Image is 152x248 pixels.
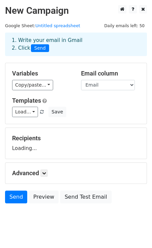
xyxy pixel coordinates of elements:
[12,135,140,152] div: Loading...
[5,23,80,28] small: Google Sheet:
[102,23,147,28] a: Daily emails left: 50
[12,80,53,90] a: Copy/paste...
[81,70,140,77] h5: Email column
[29,191,59,203] a: Preview
[60,191,111,203] a: Send Test Email
[31,44,49,52] span: Send
[48,107,66,117] button: Save
[12,107,38,117] a: Load...
[12,135,140,142] h5: Recipients
[5,5,147,16] h2: New Campaign
[12,97,41,104] a: Templates
[12,169,140,177] h5: Advanced
[5,191,27,203] a: Send
[35,23,80,28] a: Untitled spreadsheet
[7,37,145,52] div: 1. Write your email in Gmail 2. Click
[12,70,71,77] h5: Variables
[102,22,147,30] span: Daily emails left: 50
